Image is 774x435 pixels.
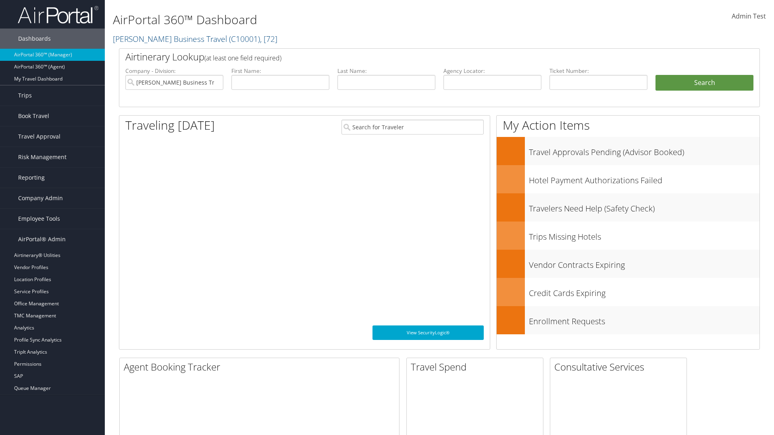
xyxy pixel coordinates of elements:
[732,12,766,21] span: Admin Test
[497,222,759,250] a: Trips Missing Hotels
[732,4,766,29] a: Admin Test
[529,171,759,186] h3: Hotel Payment Authorizations Failed
[18,85,32,106] span: Trips
[124,360,399,374] h2: Agent Booking Tracker
[18,168,45,188] span: Reporting
[497,278,759,306] a: Credit Cards Expiring
[18,188,63,208] span: Company Admin
[497,137,759,165] a: Travel Approvals Pending (Advisor Booked)
[529,255,759,271] h3: Vendor Contracts Expiring
[549,67,647,75] label: Ticket Number:
[497,117,759,134] h1: My Action Items
[18,147,67,167] span: Risk Management
[529,227,759,242] h3: Trips Missing Hotels
[125,117,215,134] h1: Traveling [DATE]
[18,209,60,229] span: Employee Tools
[229,33,260,44] span: ( C10001 )
[497,165,759,193] a: Hotel Payment Authorizations Failed
[529,143,759,158] h3: Travel Approvals Pending (Advisor Booked)
[529,312,759,327] h3: Enrollment Requests
[529,284,759,299] h3: Credit Cards Expiring
[529,199,759,214] h3: Travelers Need Help (Safety Check)
[337,67,435,75] label: Last Name:
[125,50,700,64] h2: Airtinerary Lookup
[497,306,759,334] a: Enrollment Requests
[231,67,329,75] label: First Name:
[18,229,66,249] span: AirPortal® Admin
[260,33,277,44] span: , [ 72 ]
[554,360,687,374] h2: Consultative Services
[341,120,484,135] input: Search for Traveler
[18,29,51,49] span: Dashboards
[125,67,223,75] label: Company - Division:
[18,5,98,24] img: airportal-logo.png
[18,126,60,147] span: Travel Approval
[372,325,484,340] a: View SecurityLogic®
[204,54,281,62] span: (at least one field required)
[497,193,759,222] a: Travelers Need Help (Safety Check)
[443,67,541,75] label: Agency Locator:
[411,360,543,374] h2: Travel Spend
[113,11,548,28] h1: AirPortal 360™ Dashboard
[655,75,753,91] button: Search
[113,33,277,44] a: [PERSON_NAME] Business Travel
[497,250,759,278] a: Vendor Contracts Expiring
[18,106,49,126] span: Book Travel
